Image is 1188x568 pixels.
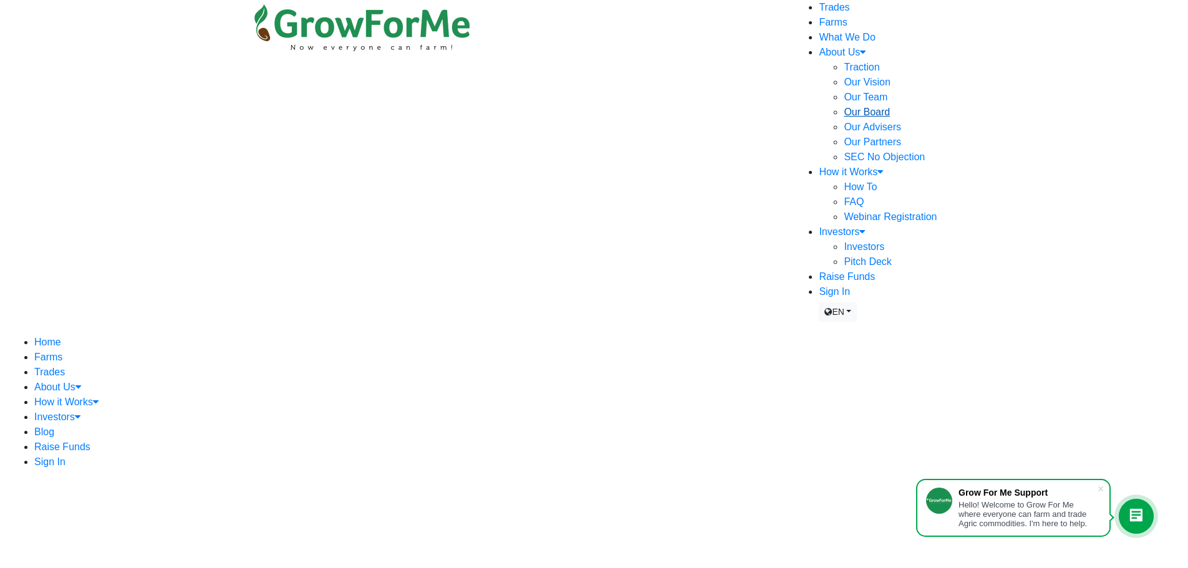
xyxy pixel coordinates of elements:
[819,286,850,297] a: Sign In
[844,77,890,87] a: Our Vision
[34,352,62,362] a: Farms
[34,367,65,377] a: Trades
[844,137,901,147] a: Our Partners
[959,488,1097,498] div: Grow For Me Support
[819,166,883,177] a: How it Works
[844,211,937,222] a: Webinar Registration
[34,426,54,437] a: Blog
[819,302,857,322] a: EN
[844,92,887,102] a: Our Team
[34,337,61,347] a: Home
[819,271,875,282] a: Raise Funds
[844,256,891,267] a: Pitch Deck
[844,152,925,162] a: SEC No Objection
[34,397,99,407] a: How it Works
[819,17,847,27] a: Farms
[34,456,65,467] a: Sign In
[844,241,884,252] a: Investors
[844,196,864,207] a: FAQ
[819,47,866,57] a: About Us
[819,32,875,42] a: What We Do
[819,2,849,12] a: Trades
[844,122,901,132] a: Our Advisers
[34,412,80,422] a: Investors
[819,226,865,237] a: Investors
[844,62,879,72] a: Traction
[844,107,890,117] a: Our Board
[34,382,81,392] a: About Us
[34,441,90,452] a: Raise Funds
[959,500,1097,528] div: Hello! Welcome to Grow For Me where everyone can farm and trade Agric commodities. I'm here to help.
[844,181,877,192] a: How To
